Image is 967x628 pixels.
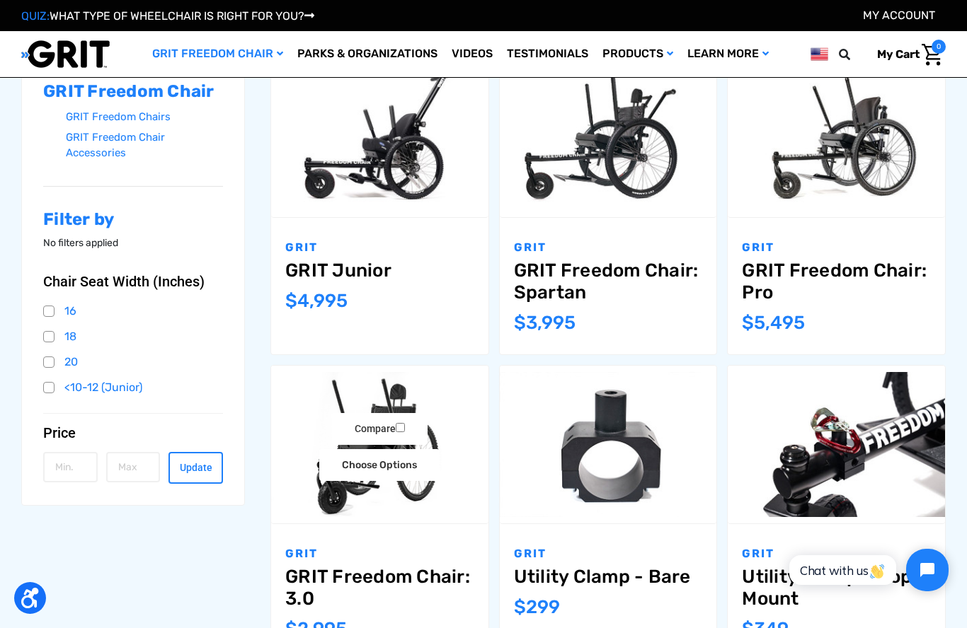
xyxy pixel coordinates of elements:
p: GRIT [742,545,931,562]
a: Utility Clamp - Bare,$299.00 [500,366,717,523]
p: GRIT [285,239,474,256]
a: Testimonials [500,31,595,77]
a: Parks & Organizations [290,31,445,77]
span: QUIZ: [21,9,50,23]
p: GRIT [514,545,703,562]
a: 16 [43,301,223,322]
h2: GRIT Freedom Chair [43,81,223,102]
a: GRIT Freedom Chair: 3.0,$2,995.00 [271,366,488,523]
a: GRIT Freedom Chair: Spartan,$3,995.00 [514,260,703,303]
button: Price [43,424,223,441]
a: <10-12 (Junior) [43,377,223,398]
span: $4,995 [285,290,348,312]
span: $3,995 [514,312,576,334]
a: GRIT Freedom Chairs [66,107,223,127]
a: GRIT Junior,$4,995.00 [285,260,474,281]
input: Search [845,40,866,69]
a: Products [595,31,680,77]
h2: Filter by [43,209,223,230]
a: GRIT Freedom Chair Accessories [66,127,223,163]
label: Compare [332,413,428,445]
span: $299 [514,596,560,618]
a: Cart with 0 items [866,40,946,69]
a: Account [863,8,935,22]
img: Cart [922,44,942,66]
input: Max. [106,452,161,482]
a: Choose Options [319,449,440,481]
a: QUIZ:WHAT TYPE OF WHEELCHAIR IS RIGHT FOR YOU? [21,9,314,23]
span: $5,495 [742,312,805,334]
a: GRIT Freedom Chair: Pro,$5,495.00 [742,260,931,303]
a: Utility Clamp - Bare,$299.00 [514,566,703,588]
img: GRIT Freedom Chair: 3.0 [271,372,488,516]
span: My Cart [877,47,920,61]
img: Utility Clamp - Rope Mount [728,372,945,516]
p: No filters applied [43,235,223,250]
a: Videos [445,31,500,77]
p: GRIT [514,239,703,256]
a: GRIT Freedom Chair: 3.0,$2,995.00 [285,566,474,610]
p: GRIT [285,545,474,562]
img: Utility Clamp - Bare [500,372,717,516]
img: GRIT All-Terrain Wheelchair and Mobility Equipment [21,40,110,69]
a: 20 [43,351,223,373]
a: Utility Clamp - Rope Mount,$349.00 [728,366,945,523]
input: Min. [43,452,98,482]
span: 0 [932,40,946,54]
a: Utility Clamp - Rope Mount,$349.00 [742,566,931,610]
p: GRIT [742,239,931,256]
a: GRIT Freedom Chair [145,31,290,77]
span: Chair Seat Width (Inches) [43,273,205,290]
a: Learn More [680,31,776,77]
a: 18 [43,326,223,347]
iframe: Tidio Chat [774,537,961,603]
button: Chair Seat Width (Inches) [43,273,223,290]
img: us.png [811,45,828,63]
input: Compare [396,423,405,432]
button: Update [168,452,223,484]
span: Price [43,424,76,441]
